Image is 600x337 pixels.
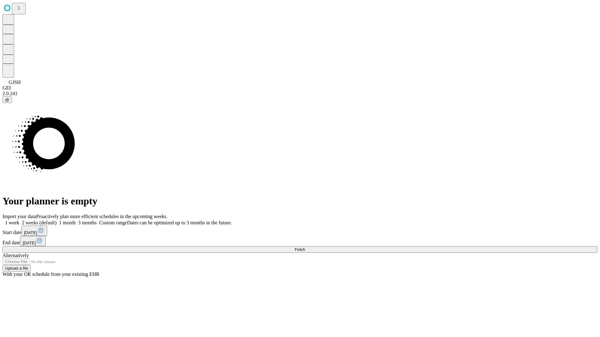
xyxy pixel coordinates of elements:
span: Custom range [99,220,127,225]
span: [DATE] [24,230,37,235]
span: 3 months [78,220,97,225]
span: Dates can be optimized up to 3 months in the future. [127,220,232,225]
span: GJSH [9,80,21,85]
div: GEI [2,85,597,91]
div: End date [2,236,597,246]
span: Fetch [295,247,305,252]
button: [DATE] [20,236,46,246]
span: @ [5,97,9,102]
button: Upload a file [2,265,31,271]
div: 2.0.241 [2,91,597,96]
span: 2 weeks (default) [22,220,57,225]
span: Alternatively [2,253,29,258]
span: Import your data [2,214,36,219]
span: 1 month [59,220,76,225]
span: 1 week [5,220,19,225]
button: @ [2,96,12,103]
span: With your OR schedule from your existing EHR [2,271,99,277]
div: Start date [2,226,597,236]
span: [DATE] [22,241,36,245]
button: Fetch [2,246,597,253]
h1: Your planner is empty [2,195,597,207]
button: [DATE] [22,226,47,236]
span: Proactively plan more efficient schedules in the upcoming weeks. [36,214,167,219]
